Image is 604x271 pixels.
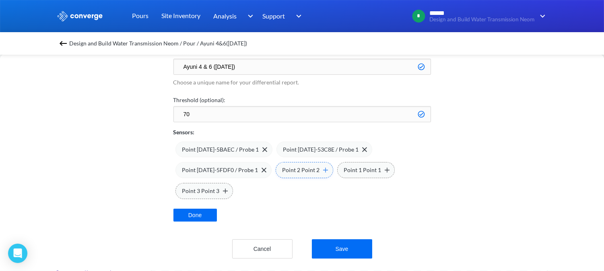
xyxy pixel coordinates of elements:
[173,128,195,137] p: Sensors:
[262,168,266,172] img: close-icon.svg
[344,166,381,175] span: Point 1 Point 1
[182,145,259,154] span: Point [DATE]-5BAEC / Probe 1
[173,96,431,105] label: Threshold (optional):
[362,147,367,152] img: close-icon.svg
[70,38,247,49] span: Design and Build Water Transmission Neom / Pour / Ayuni 4&6([DATE])
[283,145,359,154] span: Point [DATE]-53C8E / Probe 1
[214,11,237,21] span: Analysis
[242,11,255,21] img: downArrow.svg
[262,147,267,152] img: close-icon.svg
[173,209,217,222] button: Done
[312,239,372,259] button: Save
[385,168,390,172] img: plus.svg
[232,239,293,259] button: Cancel
[263,11,285,21] span: Support
[282,166,320,175] span: Point 2 Point 2
[291,11,304,21] img: downArrow.svg
[8,244,27,263] div: Open Intercom Messenger
[173,59,431,75] input: Eg. TempDiff Deep Pour Basement C1sX
[323,168,328,172] img: hover-plus-icon.svg
[535,11,548,21] img: downArrow.svg
[58,39,68,48] img: backspace.svg
[57,11,103,21] img: logo_ewhite.svg
[173,106,431,122] input: Eg. 28°C
[430,16,535,23] span: Design and Build Water Transmission Neom
[182,187,220,195] span: Point 3 Point 3
[173,78,431,87] p: Choose a unique name for your differential report.
[223,189,228,193] img: plus.svg
[182,166,258,175] span: Point [DATE]-5FDF0 / Probe 1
